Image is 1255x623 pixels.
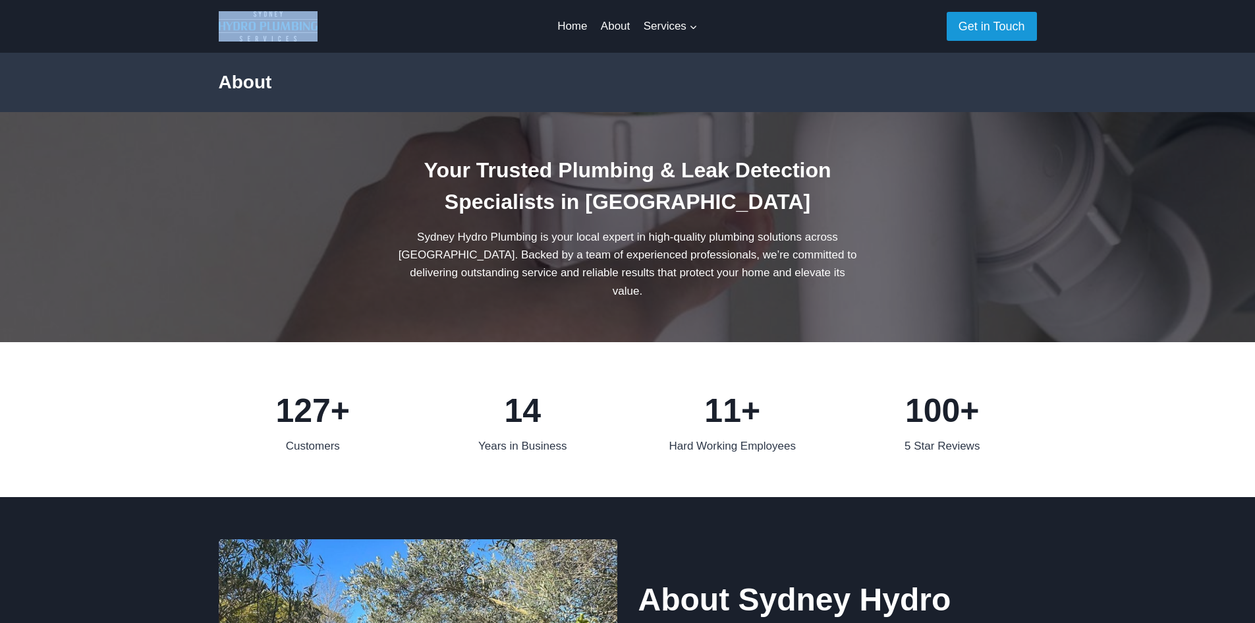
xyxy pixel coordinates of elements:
h1: Your Trusted Plumbing & Leak Detection Specialists in [GEOGRAPHIC_DATA] [395,154,860,218]
h2: About [219,69,1037,96]
div: 14 [428,384,617,437]
button: Child menu of Services [636,11,704,42]
div: 11+ [638,384,827,437]
img: Sydney Hydro Plumbing Logo [219,11,318,42]
div: 127+ [219,384,408,437]
nav: Primary Navigation [551,11,704,42]
a: Get in Touch [947,12,1037,40]
a: Home [551,11,594,42]
div: 100+ [848,384,1037,437]
div: Hard Working Employees [638,437,827,455]
a: About [594,11,637,42]
div: Years in Business [428,437,617,455]
p: Sydney Hydro Plumbing is your local expert in high-quality plumbing solutions across [GEOGRAPHIC_... [395,228,860,300]
div: 5 Star Reviews [848,437,1037,455]
div: Customers [219,437,408,455]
